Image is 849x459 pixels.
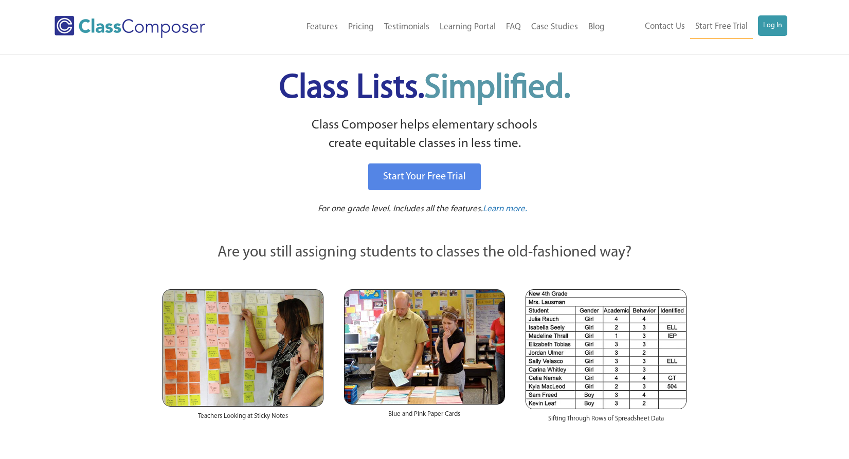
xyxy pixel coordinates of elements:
img: spreadsheets [526,289,687,409]
a: Blog [583,16,610,39]
a: Case Studies [526,16,583,39]
div: Teachers Looking at Sticky Notes [162,407,323,431]
span: Class Lists. [279,72,570,105]
a: Start Free Trial [690,15,753,39]
span: Learn more. [483,205,527,213]
img: Teachers Looking at Sticky Notes [162,289,323,407]
a: Start Your Free Trial [368,163,481,190]
a: Learn more. [483,203,527,216]
nav: Header Menu [247,16,610,39]
p: Class Composer helps elementary schools create equitable classes in less time. [161,116,689,154]
a: FAQ [501,16,526,39]
p: Are you still assigning students to classes the old-fashioned way? [162,242,687,264]
a: Contact Us [640,15,690,38]
a: Testimonials [379,16,435,39]
div: Sifting Through Rows of Spreadsheet Data [526,409,687,434]
a: Pricing [343,16,379,39]
img: Blue and Pink Paper Cards [344,289,505,404]
a: Features [301,16,343,39]
a: Log In [758,15,787,36]
span: For one grade level. Includes all the features. [318,205,483,213]
a: Learning Portal [435,16,501,39]
nav: Header Menu [610,15,787,39]
span: Simplified. [424,72,570,105]
img: Class Composer [55,16,205,38]
span: Start Your Free Trial [383,172,466,182]
div: Blue and Pink Paper Cards [344,405,505,429]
